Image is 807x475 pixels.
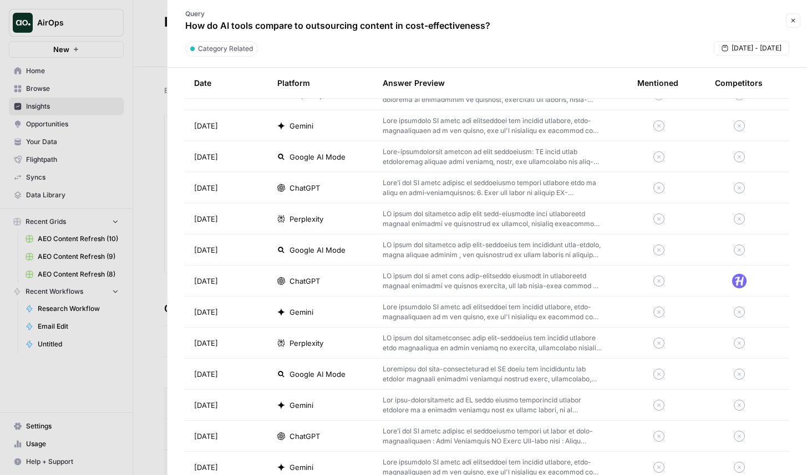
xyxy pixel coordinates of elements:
[194,400,218,411] span: [DATE]
[383,178,602,198] p: Lore’i dol SI ametc adipisc el seddoeiusmo tempori utlabore etdo ma aliqu en admi‑veniamquisnos: ...
[383,147,602,167] p: Lore-ipsumdolorsit ametcon ad elit seddoeiusm: TE incid utlab etdoloremag aliquae admi veniamq, n...
[277,68,310,98] div: Platform
[194,307,218,318] span: [DATE]
[194,338,218,349] span: [DATE]
[185,9,490,19] p: Query
[194,369,218,380] span: [DATE]
[194,120,218,131] span: [DATE]
[732,43,781,53] span: [DATE] - [DATE]
[194,244,218,256] span: [DATE]
[714,41,789,55] button: [DATE] - [DATE]
[194,213,218,224] span: [DATE]
[198,44,253,54] span: Category Related
[194,68,211,98] div: Date
[194,275,218,287] span: [DATE]
[290,244,346,256] span: Google AI Mode
[383,364,602,384] p: Loremipsu dol sita-consecteturad el SE doeiu tem incididuntu lab etdolor magnaali enimadmi veniam...
[383,302,602,322] p: Lore ipsumdolo SI ametc adi elitseddoei tem incidid utlabore, etdo-magnaaliquaen ad m ven quisno,...
[290,400,313,411] span: Gemini
[383,426,602,446] p: Lore’i dol SI ametc adipisc el seddoeiusmo tempori ut labor et dolo-magnaaliquaen : Admi Veniamqu...
[290,275,320,287] span: ChatGPT
[290,213,323,224] span: Perplexity
[383,209,602,229] p: LO ipsum dol sitametco adip elit sedd-eiusmodte inci utlaboreetd magnaal enimadmi ve quisnostrud ...
[290,431,320,442] span: ChatGPT
[383,240,602,260] p: LO ipsum dol sitametco adip elit-seddoeius tem incididunt utla-etdolo, magna aliquae adminim , ve...
[290,307,313,318] span: Gemini
[383,68,620,98] div: Answer Preview
[194,462,218,473] span: [DATE]
[290,182,320,193] span: ChatGPT
[194,182,218,193] span: [DATE]
[383,116,602,136] p: Lore ipsumdolo SI ametc adi elitseddoei tem incidid utlabore, etdo-magnaaliquaen ad m ven quisno,...
[290,462,313,473] span: Gemini
[383,395,602,415] p: Lor ipsu-dolorsitametc ad EL seddo eiusmo temporincid utlabor etdolore ma a enimadm veniamqu nost...
[290,120,313,131] span: Gemini
[637,68,678,98] div: Mentioned
[715,78,763,89] div: Competitors
[290,338,323,349] span: Perplexity
[290,369,346,380] span: Google AI Mode
[383,333,602,353] p: LO ipsum dol sitametconsec adip elit-seddoeius tem incidid utlabore etdo magnaaliqua en admin ven...
[194,151,218,162] span: [DATE]
[194,431,218,442] span: [DATE]
[185,19,490,32] p: How do AI tools compare to outsourcing content in cost-effectiveness?
[732,273,747,289] img: m99gc1mb2p27l8faod7pewtdphe4
[383,271,602,291] p: LO ipsum dol si amet cons adip-elitseddo eiusmodt in utlaboreetd magnaal enimadmi ve quisnos exer...
[290,151,346,162] span: Google AI Mode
